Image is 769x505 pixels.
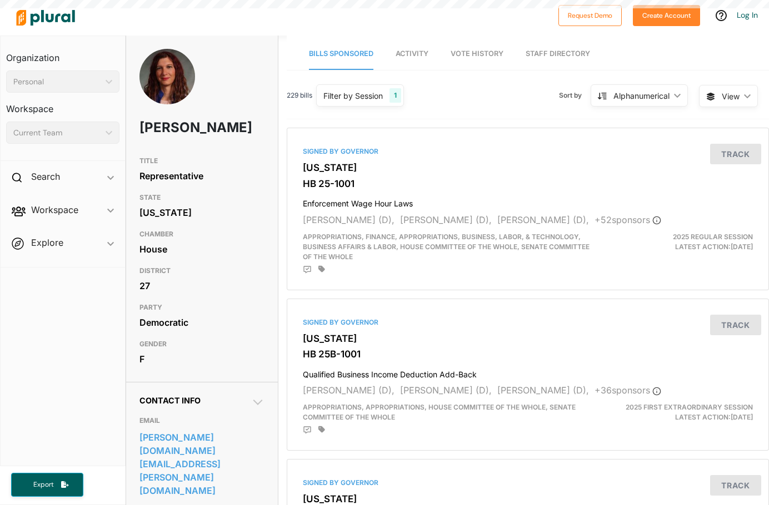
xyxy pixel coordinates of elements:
div: Add Position Statement [303,265,312,274]
h4: Qualified Business Income Deduction Add-Back [303,365,753,380]
span: Bills Sponsored [309,49,373,58]
a: Bills Sponsored [309,38,373,70]
div: Add tags [318,426,325,433]
div: Latest Action: [DATE] [606,232,761,262]
span: 229 bills [287,90,312,100]
span: Appropriations, Finance, Appropriations, Business, Labor, & Technology, Business Affairs & Labor,... [303,233,590,261]
a: Create Account [633,9,700,21]
a: Request Demo [558,9,622,21]
h1: [PERSON_NAME] [139,111,214,144]
h3: GENDER [139,337,264,351]
div: Signed by Governor [303,478,753,488]
div: Current Team [13,127,101,139]
span: Activity [396,49,428,58]
span: Vote History [451,49,503,58]
div: Personal [13,76,101,88]
h3: PARTY [139,301,264,314]
img: Headshot of Brianna Titone [139,49,195,127]
button: Export [11,473,83,497]
h3: Workspace [6,93,119,117]
h3: [US_STATE] [303,333,753,344]
h3: Organization [6,42,119,66]
div: Add tags [318,265,325,273]
h3: DISTRICT [139,264,264,277]
span: Appropriations, Appropriations, House Committee of the Whole, Senate Committee of the Whole [303,403,576,421]
h3: STATE [139,191,264,204]
span: [PERSON_NAME] (D), [303,385,395,396]
a: Vote History [451,38,503,70]
a: Staff Directory [526,38,590,70]
span: [PERSON_NAME] (D), [497,385,589,396]
h3: CHAMBER [139,228,264,241]
div: Add Position Statement [303,426,312,435]
span: + 52 sponsor s [595,214,661,225]
span: Export [26,480,61,489]
span: [PERSON_NAME] (D), [303,214,395,225]
button: Request Demo [558,5,622,26]
h3: [US_STATE] [303,493,753,504]
span: + 36 sponsor s [595,385,661,396]
h2: Search [31,170,60,183]
div: Filter by Session [323,90,383,102]
span: Sort by [559,90,591,100]
span: [PERSON_NAME] (D), [497,214,589,225]
div: Signed by Governor [303,147,753,156]
div: Alphanumerical [613,90,670,102]
div: F [139,351,264,367]
div: [US_STATE] [139,204,264,221]
span: [PERSON_NAME] (D), [400,214,492,225]
a: Log In [737,10,758,20]
h3: [US_STATE] [303,162,753,173]
button: Create Account [633,5,700,26]
div: Democratic [139,314,264,331]
div: 27 [139,277,264,294]
h3: HB 25B-1001 [303,349,753,360]
h3: EMAIL [139,414,264,427]
div: House [139,241,264,257]
button: Track [710,144,761,164]
div: Signed by Governor [303,317,753,327]
button: Track [710,315,761,335]
span: [PERSON_NAME] (D), [400,385,492,396]
span: View [722,90,740,102]
div: Representative [139,168,264,184]
div: 1 [390,88,401,103]
span: 2025 First Extraordinary Session [626,403,753,411]
h4: Enforcement Wage Hour Laws [303,194,753,209]
span: Contact Info [139,396,201,405]
h3: HB 25-1001 [303,178,753,189]
h3: TITLE [139,154,264,168]
a: [PERSON_NAME][DOMAIN_NAME][EMAIL_ADDRESS][PERSON_NAME][DOMAIN_NAME] [139,429,264,499]
a: Activity [396,38,428,70]
div: Latest Action: [DATE] [606,402,761,422]
span: 2025 Regular Session [673,233,753,241]
button: Track [710,475,761,496]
